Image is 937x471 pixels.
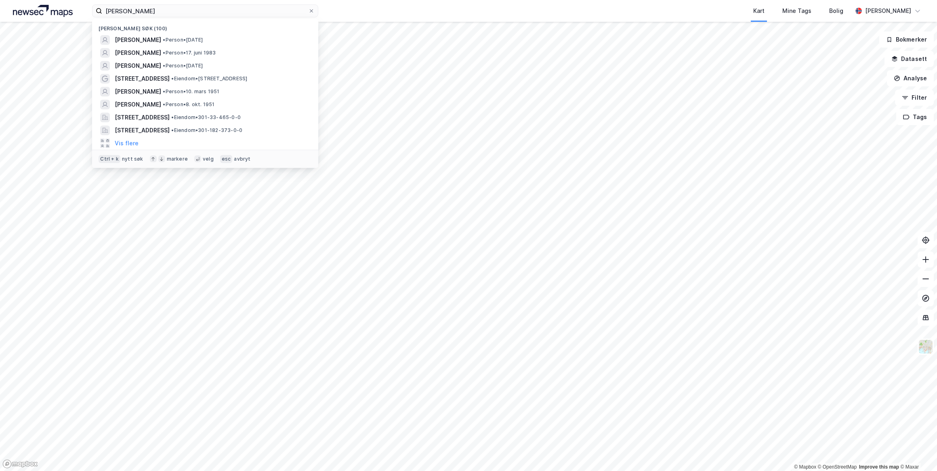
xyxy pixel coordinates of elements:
[115,74,170,84] span: [STREET_ADDRESS]
[895,90,934,106] button: Filter
[171,114,174,120] span: •
[887,70,934,86] button: Analyse
[163,50,216,56] span: Person • 17. juni 1983
[167,156,188,162] div: markere
[163,101,214,108] span: Person • 8. okt. 1951
[753,6,765,16] div: Kart
[171,127,242,134] span: Eiendom • 301-182-373-0-0
[220,155,233,163] div: esc
[163,63,203,69] span: Person • [DATE]
[163,88,165,94] span: •
[896,109,934,125] button: Tags
[829,6,843,16] div: Bolig
[13,5,73,17] img: logo.a4113a55bc3d86da70a041830d287a7e.svg
[115,138,139,148] button: Vis flere
[163,37,165,43] span: •
[115,61,161,71] span: [PERSON_NAME]
[171,75,247,82] span: Eiendom • [STREET_ADDRESS]
[171,75,174,82] span: •
[163,50,165,56] span: •
[115,35,161,45] span: [PERSON_NAME]
[122,156,143,162] div: nytt søk
[794,464,816,470] a: Mapbox
[115,126,170,135] span: [STREET_ADDRESS]
[171,127,174,133] span: •
[918,339,933,354] img: Z
[115,48,161,58] span: [PERSON_NAME]
[163,37,203,43] span: Person • [DATE]
[115,87,161,96] span: [PERSON_NAME]
[859,464,899,470] a: Improve this map
[818,464,857,470] a: OpenStreetMap
[99,155,120,163] div: Ctrl + k
[782,6,811,16] div: Mine Tags
[102,5,308,17] input: Søk på adresse, matrikkel, gårdeiere, leietakere eller personer
[115,100,161,109] span: [PERSON_NAME]
[865,6,911,16] div: [PERSON_NAME]
[163,101,165,107] span: •
[203,156,214,162] div: velg
[897,432,937,471] iframe: Chat Widget
[879,31,934,48] button: Bokmerker
[115,113,170,122] span: [STREET_ADDRESS]
[92,19,318,33] div: [PERSON_NAME] søk (100)
[234,156,250,162] div: avbryt
[163,88,219,95] span: Person • 10. mars 1951
[171,114,241,121] span: Eiendom • 301-33-465-0-0
[2,459,38,469] a: Mapbox homepage
[163,63,165,69] span: •
[897,432,937,471] div: Kontrollprogram for chat
[884,51,934,67] button: Datasett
